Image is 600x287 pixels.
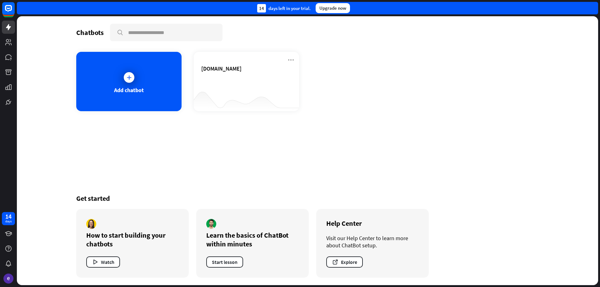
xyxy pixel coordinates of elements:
div: Upgrade now [316,3,350,13]
div: Chatbots [76,28,104,37]
span: emmi.com [201,65,242,72]
div: Help Center [326,219,419,228]
div: How to start building your chatbots [86,231,179,248]
img: author [86,219,96,229]
button: Start lesson [206,256,243,268]
button: Open LiveChat chat widget [5,2,24,21]
img: author [206,219,216,229]
div: Learn the basics of ChatBot within minutes [206,231,299,248]
div: Get started [76,194,539,203]
a: 14 days [2,212,15,225]
div: 14 [5,214,12,219]
div: days [5,219,12,224]
button: Explore [326,256,363,268]
div: days left in your trial. [257,4,311,12]
div: 14 [257,4,266,12]
button: Watch [86,256,120,268]
div: Visit our Help Center to learn more about ChatBot setup. [326,235,419,249]
div: Add chatbot [114,87,144,94]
